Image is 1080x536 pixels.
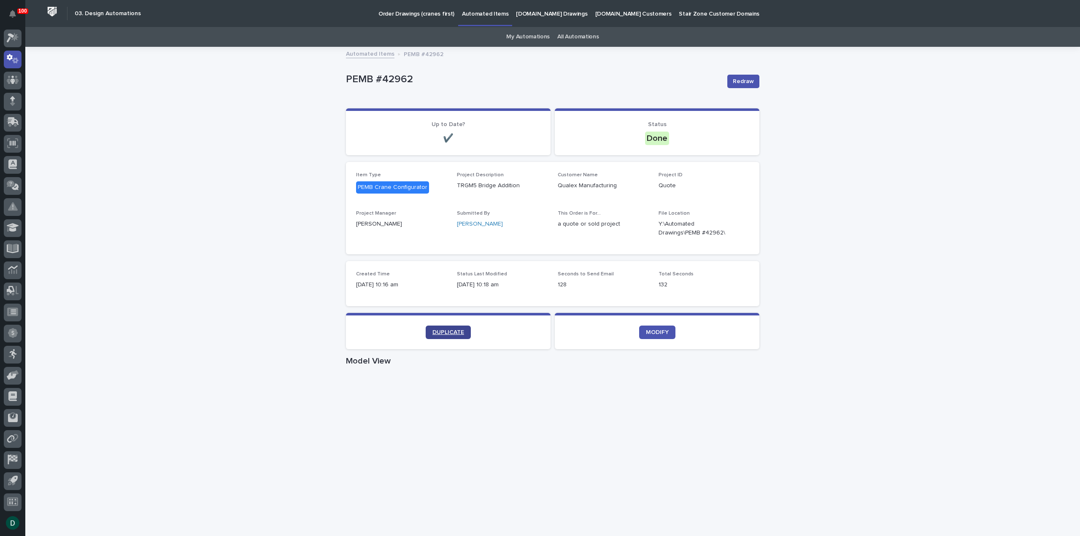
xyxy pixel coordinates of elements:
p: TRGM5 Bridge Addition [457,181,548,190]
span: Project ID [659,172,683,178]
span: Status Last Modified [457,272,507,277]
p: [DATE] 10:18 am [457,280,548,289]
span: Customer Name [558,172,598,178]
p: 128 [558,280,648,289]
a: Automated Items [346,48,394,58]
span: Project Description [457,172,504,178]
span: Up to Date? [432,121,465,127]
p: 132 [659,280,749,289]
p: ✔️ [356,133,540,143]
span: Redraw [733,77,754,86]
span: Seconds to Send Email [558,272,614,277]
p: [PERSON_NAME] [356,220,447,229]
p: PEMB #42962 [346,73,721,86]
h2: 03. Design Automations [75,10,141,17]
h1: Model View [346,356,759,366]
span: File Location [659,211,690,216]
span: Total Seconds [659,272,694,277]
span: Created Time [356,272,390,277]
span: DUPLICATE [432,329,464,335]
p: [DATE] 10:16 am [356,280,447,289]
p: Qualex Manufacturing [558,181,648,190]
a: MODIFY [639,326,675,339]
span: Submitted By [457,211,490,216]
p: PEMB #42962 [404,49,443,58]
span: Item Type [356,172,381,178]
span: This Order is For... [558,211,601,216]
button: Notifications [4,5,22,23]
a: DUPLICATE [426,326,471,339]
a: My Automations [506,27,550,47]
div: Notifications100 [11,10,22,24]
p: a quote or sold project [558,220,648,229]
a: [PERSON_NAME] [457,220,503,229]
span: Status [648,121,667,127]
: Y:\Automated Drawings\PEMB #42962\ [659,220,729,237]
div: PEMB Crane Configurator [356,181,429,194]
img: Workspace Logo [44,4,60,19]
button: users-avatar [4,514,22,532]
a: All Automations [557,27,599,47]
span: Project Manager [356,211,396,216]
button: Redraw [727,75,759,88]
p: Quote [659,181,749,190]
div: Done [645,132,669,145]
p: 100 [19,8,27,14]
span: MODIFY [646,329,669,335]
